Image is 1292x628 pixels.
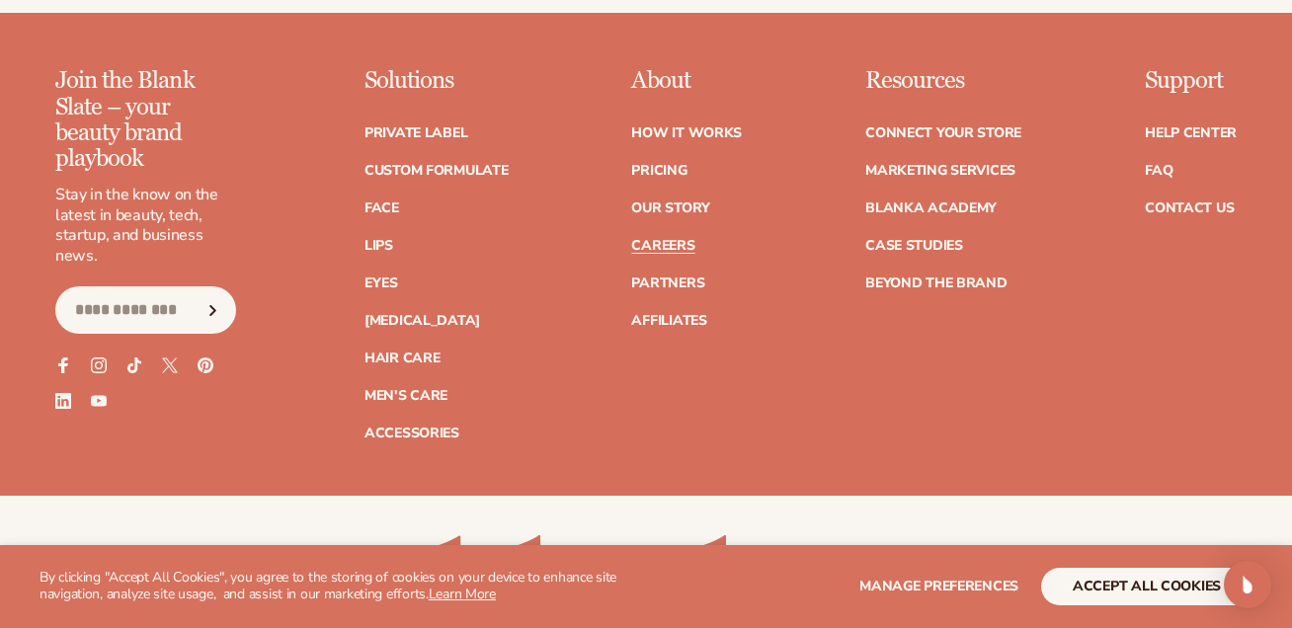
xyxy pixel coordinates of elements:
button: accept all cookies [1041,568,1252,605]
a: Partners [631,276,704,290]
p: About [631,68,742,94]
a: Help Center [1145,126,1237,140]
a: Contact Us [1145,201,1234,215]
div: Open Intercom Messenger [1224,561,1271,608]
button: Subscribe [192,286,235,334]
p: Stay in the know on the latest in beauty, tech, startup, and business news. [55,185,236,267]
p: Join the Blank Slate – your beauty brand playbook [55,68,236,173]
a: Beyond the brand [865,276,1008,290]
span: Manage preferences [859,577,1018,595]
a: How It Works [631,126,742,140]
a: Case Studies [865,239,963,253]
a: Accessories [364,427,459,440]
a: Lips [364,239,393,253]
a: Custom formulate [364,164,509,178]
a: FAQ [1145,164,1172,178]
a: Pricing [631,164,686,178]
a: Men's Care [364,389,447,403]
a: Careers [631,239,694,253]
a: Affiliates [631,314,706,328]
a: Connect your store [865,126,1021,140]
a: Private label [364,126,467,140]
p: Resources [865,68,1021,94]
p: Solutions [364,68,509,94]
button: Manage preferences [859,568,1018,605]
a: [MEDICAL_DATA] [364,314,480,328]
a: Hair Care [364,352,440,365]
p: By clicking "Accept All Cookies", you agree to the storing of cookies on your device to enhance s... [40,570,619,603]
a: Face [364,201,399,215]
p: Support [1145,68,1237,94]
a: Our Story [631,201,709,215]
a: Learn More [429,585,496,603]
a: Blanka Academy [865,201,997,215]
a: Marketing services [865,164,1015,178]
a: Eyes [364,276,398,290]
